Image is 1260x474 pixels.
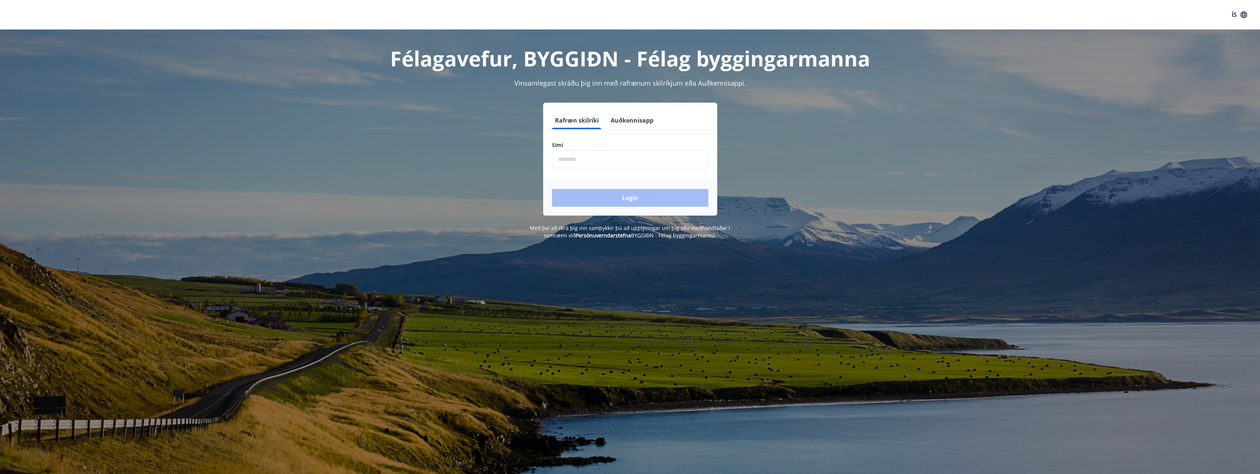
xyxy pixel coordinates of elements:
[552,111,602,129] button: Rafræn skilríki
[530,224,730,239] span: Með því að skrá þig inn samþykkir þú að upplýsingar um þig séu meðhöndlaðar í samræmi við BYGGIÐN...
[374,44,887,72] h1: Félagavefur, BYGGIÐN - Félag byggingarmanna
[552,141,708,149] label: Sími
[576,232,631,239] a: Persónuverndarstefna
[514,79,746,87] span: Vinsamlegast skráðu þig inn með rafrænum skilríkjum eða Auðkennisappi.
[1228,8,1251,21] button: ÍS
[608,111,656,129] button: Auðkennisapp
